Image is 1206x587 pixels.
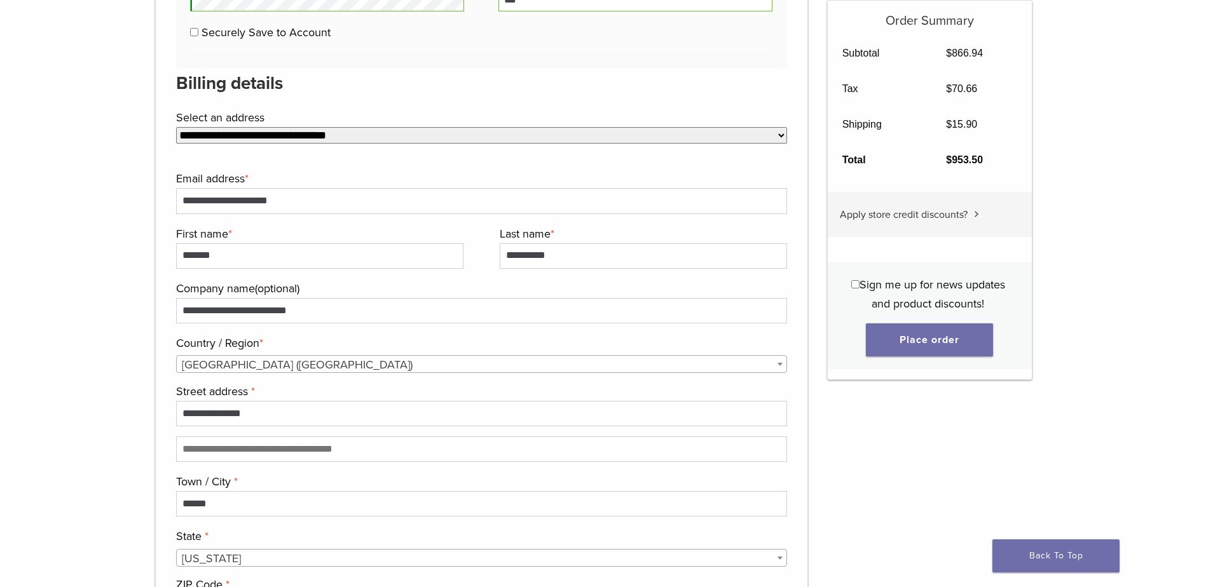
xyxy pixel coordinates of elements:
[946,154,952,165] span: $
[177,356,787,374] span: United States (US)
[176,355,788,373] span: Country / Region
[176,334,785,353] label: Country / Region
[176,527,785,546] label: State
[946,48,983,58] bdi: 866.94
[828,1,1032,29] h5: Order Summary
[828,36,932,71] th: Subtotal
[176,68,788,98] h3: Billing details
[974,211,979,217] img: caret.svg
[946,83,952,94] span: $
[946,119,952,130] span: $
[176,549,788,567] span: State
[202,25,331,39] label: Securely Save to Account
[946,154,983,165] bdi: 953.50
[176,472,785,491] label: Town / City
[866,323,993,356] button: Place order
[176,169,785,188] label: Email address
[176,382,785,401] label: Street address
[828,142,932,178] th: Total
[992,539,1120,572] a: Back To Top
[946,83,977,94] bdi: 70.66
[828,71,932,107] th: Tax
[946,48,952,58] span: $
[255,281,299,295] span: (optional)
[500,224,784,243] label: Last name
[828,107,932,142] th: Shipping
[851,280,860,288] input: Sign me up for news updates and product discounts!
[840,208,968,221] span: Apply store credit discounts?
[176,108,785,127] label: Select an address
[176,224,460,243] label: First name
[176,279,785,298] label: Company name
[177,550,787,567] span: New York
[860,278,1005,311] span: Sign me up for news updates and product discounts!
[946,119,977,130] bdi: 15.90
